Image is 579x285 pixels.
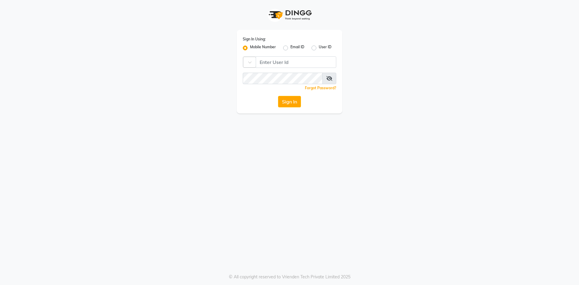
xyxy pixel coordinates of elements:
label: Email ID [290,44,304,52]
img: logo1.svg [265,6,314,24]
button: Sign In [278,96,301,107]
input: Username [256,56,336,68]
a: Forgot Password? [305,86,336,90]
input: Username [243,73,323,84]
label: Mobile Number [250,44,276,52]
label: Sign In Using: [243,36,266,42]
label: User ID [319,44,331,52]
